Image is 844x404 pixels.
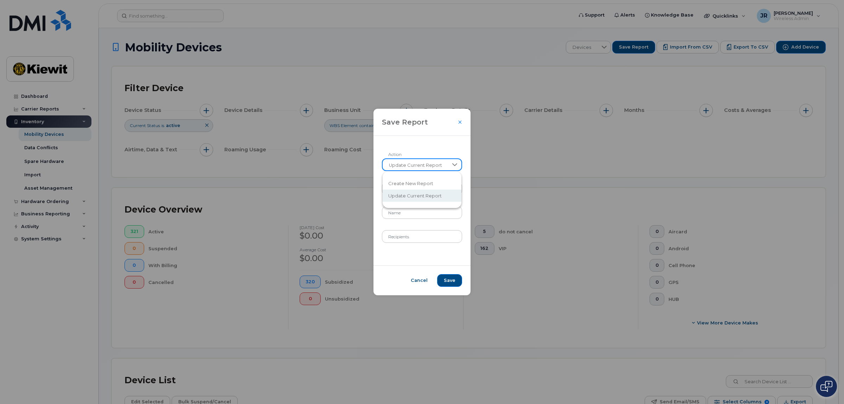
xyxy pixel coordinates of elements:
span: Update Current Report [388,192,442,199]
button: Cancel [404,274,434,287]
li: Update Current Report [383,190,461,202]
span: Create New Report [388,180,433,187]
span: Save [444,277,455,284]
img: Open chat [820,381,832,392]
button: Save [437,274,462,287]
span: Save Report [382,117,428,127]
li: Create New Report [383,177,461,190]
input: Example: a@example.com, b@example.com [382,230,462,243]
span: Cancel [411,277,428,284]
ul: Option List [383,175,461,204]
button: Close [458,120,462,124]
span: Update Current Report [383,159,448,172]
input: Name [382,206,462,219]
